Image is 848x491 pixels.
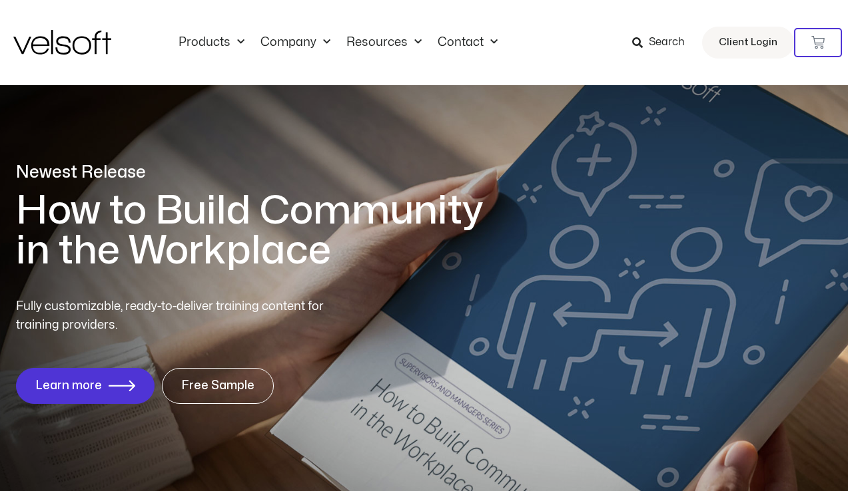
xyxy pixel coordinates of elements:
p: Fully customizable, ready-to-deliver training content for training providers. [16,297,348,335]
a: CompanyMenu Toggle [252,35,338,50]
p: Newest Release [16,161,502,184]
a: Learn more [16,368,155,404]
a: ProductsMenu Toggle [171,35,252,50]
a: Free Sample [162,368,274,404]
a: Client Login [702,27,794,59]
a: ContactMenu Toggle [430,35,506,50]
span: Free Sample [181,379,254,393]
a: Search [632,31,694,54]
img: Velsoft Training Materials [13,30,111,55]
span: Search [649,34,685,51]
span: Client Login [719,34,777,51]
nav: Menu [171,35,506,50]
h1: How to Build Community in the Workplace [16,191,502,271]
span: Learn more [35,379,102,393]
a: ResourcesMenu Toggle [338,35,430,50]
